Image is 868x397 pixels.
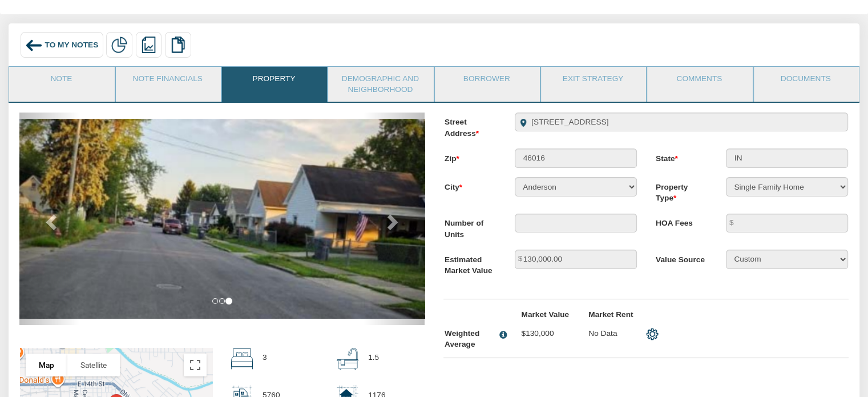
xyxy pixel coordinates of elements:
label: HOA Fees [646,214,716,229]
p: $130,000 [521,328,569,339]
div: Weighted Average [445,328,495,350]
a: Demographic and Neighborhood [328,67,432,102]
img: settings.png [646,328,659,340]
img: beds.svg [231,348,253,370]
label: State [646,149,716,164]
label: Estimated Market Value [435,250,505,276]
a: Note [9,67,113,95]
img: reports.png [140,37,156,53]
label: Market Value [512,309,579,320]
button: Show satellite imagery [67,354,120,376]
span: To My Notes [45,41,99,49]
label: Property Type [646,177,716,204]
a: Documents [754,67,858,95]
label: Number of Units [435,214,505,240]
p: 3 [263,348,267,368]
label: Zip [435,149,505,164]
img: partial.png [111,37,127,53]
button: Toggle fullscreen view [184,354,207,376]
p: No Data [588,328,636,339]
label: Market Rent [579,309,646,320]
label: Street Address [435,113,505,139]
a: Property [222,67,326,95]
a: Borrower [435,67,539,95]
p: 1.5 [368,348,379,368]
img: back_arrow_left_icon.svg [25,37,42,54]
img: bath.svg [337,348,358,370]
a: Comments [647,67,751,95]
button: Show street map [26,354,67,376]
label: City [435,177,505,193]
a: Note Financials [116,67,220,95]
a: Exit Strategy [541,67,645,95]
img: 583148 [19,119,429,319]
label: Value Source [646,250,716,265]
img: copy.png [170,37,186,53]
